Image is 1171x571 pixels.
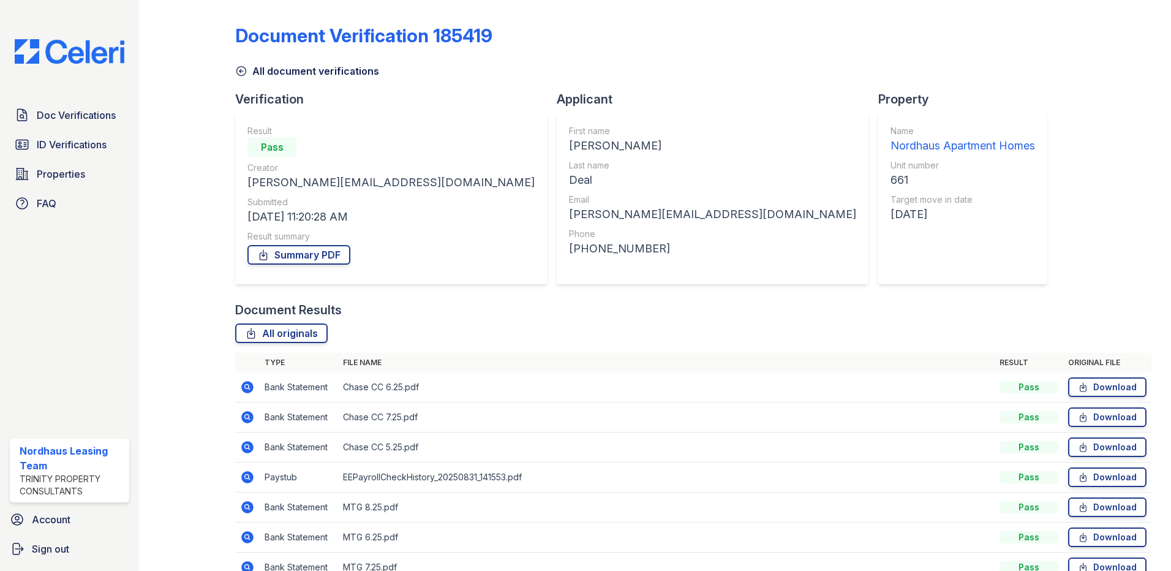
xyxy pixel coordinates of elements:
td: Chase CC 7.25.pdf [338,403,995,433]
td: Paystub [260,463,338,493]
a: Download [1068,377,1147,397]
div: [PERSON_NAME][EMAIL_ADDRESS][DOMAIN_NAME] [569,206,856,223]
div: Unit number [890,159,1035,172]
div: Pass [1000,411,1058,423]
td: Bank Statement [260,523,338,553]
div: Pass [1000,381,1058,393]
div: Verification [235,91,557,108]
div: Property [878,91,1057,108]
div: Trinity Property Consultants [20,473,124,497]
td: MTG 6.25.pdf [338,523,995,553]
div: Pass [1000,471,1058,483]
td: Bank Statement [260,403,338,433]
div: Last name [569,159,856,172]
a: ID Verifications [10,132,129,157]
td: Bank Statement [260,433,338,463]
td: Bank Statement [260,493,338,523]
a: Properties [10,162,129,186]
div: First name [569,125,856,137]
td: EEPayrollCheckHistory_20250831_141553.pdf [338,463,995,493]
div: [PERSON_NAME][EMAIL_ADDRESS][DOMAIN_NAME] [247,174,535,191]
span: Sign out [32,542,69,556]
th: Result [995,353,1063,372]
div: Submitted [247,196,535,208]
a: Name Nordhaus Apartment Homes [890,125,1035,154]
div: Pass [1000,501,1058,513]
span: Doc Verifications [37,108,116,123]
div: Phone [569,228,856,240]
div: Name [890,125,1035,137]
div: Result [247,125,535,137]
div: [PERSON_NAME] [569,137,856,154]
div: [DATE] [890,206,1035,223]
a: FAQ [10,191,129,216]
div: Pass [247,137,296,157]
span: Account [32,512,70,527]
a: Download [1068,437,1147,457]
div: Nordhaus Leasing Team [20,444,124,473]
a: Download [1068,467,1147,487]
span: FAQ [37,196,56,211]
a: Download [1068,497,1147,517]
span: Properties [37,167,85,181]
td: Chase CC 6.25.pdf [338,372,995,403]
div: Document Verification 185419 [235,25,492,47]
div: Email [569,194,856,206]
a: Download [1068,528,1147,547]
img: CE_Logo_Blue-a8612792a0a2168367f1c8372b55b34899dd931a85d93a1a3d3e32e68fde9ad4.png [5,39,134,64]
div: [DATE] 11:20:28 AM [247,208,535,225]
th: Original file [1063,353,1151,372]
div: Nordhaus Apartment Homes [890,137,1035,154]
td: Bank Statement [260,372,338,403]
div: [PHONE_NUMBER] [569,240,856,257]
span: ID Verifications [37,137,107,152]
td: MTG 8.25.pdf [338,493,995,523]
a: All document verifications [235,64,379,78]
a: All originals [235,323,328,343]
th: File name [338,353,995,372]
a: Summary PDF [247,245,350,265]
a: Sign out [5,537,134,561]
a: Account [5,507,134,532]
div: Creator [247,162,535,174]
div: Pass [1000,441,1058,453]
div: Pass [1000,531,1058,543]
div: Document Results [235,301,342,319]
a: Download [1068,407,1147,427]
div: Target move in date [890,194,1035,206]
th: Type [260,353,338,372]
div: Applicant [557,91,878,108]
div: 661 [890,172,1035,189]
td: Chase CC 5.25.pdf [338,433,995,463]
a: Doc Verifications [10,103,129,127]
div: Result summary [247,230,535,243]
div: Deal [569,172,856,189]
